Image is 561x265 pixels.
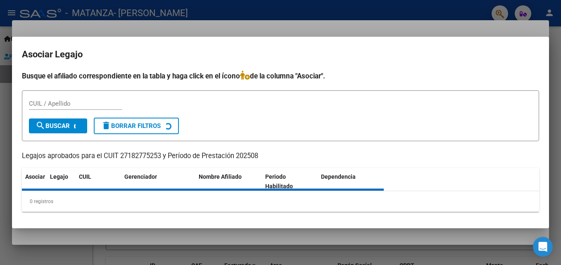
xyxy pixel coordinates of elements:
[101,121,111,130] mat-icon: delete
[76,168,121,195] datatable-header-cell: CUIL
[533,237,553,257] div: Open Intercom Messenger
[22,151,539,161] p: Legajos aprobados para el CUIT 27182775253 y Período de Prestación 202508
[25,173,45,180] span: Asociar
[101,122,161,130] span: Borrar Filtros
[199,173,242,180] span: Nombre Afiliado
[22,168,47,195] datatable-header-cell: Asociar
[195,168,262,195] datatable-header-cell: Nombre Afiliado
[262,168,318,195] datatable-header-cell: Periodo Habilitado
[50,173,68,180] span: Legajo
[36,121,45,130] mat-icon: search
[124,173,157,180] span: Gerenciador
[94,118,179,134] button: Borrar Filtros
[79,173,91,180] span: CUIL
[321,173,356,180] span: Dependencia
[22,191,539,212] div: 0 registros
[318,168,384,195] datatable-header-cell: Dependencia
[265,173,293,189] span: Periodo Habilitado
[47,168,76,195] datatable-header-cell: Legajo
[29,118,87,133] button: Buscar
[22,47,539,62] h2: Asociar Legajo
[22,71,539,81] h4: Busque el afiliado correspondiente en la tabla y haga click en el ícono de la columna "Asociar".
[36,122,70,130] span: Buscar
[121,168,195,195] datatable-header-cell: Gerenciador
